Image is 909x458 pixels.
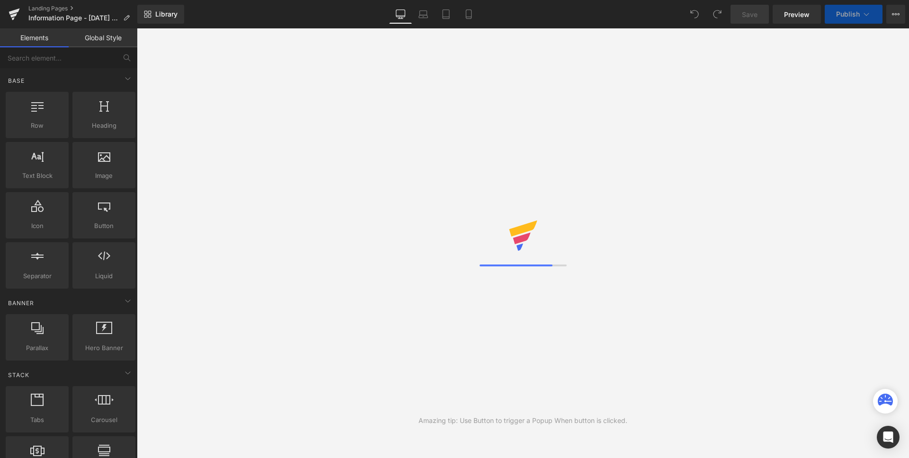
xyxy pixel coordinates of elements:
button: Undo [685,5,704,24]
span: Base [7,76,26,85]
a: Tablet [435,5,457,24]
span: Tabs [9,415,66,425]
span: Parallax [9,343,66,353]
a: Preview [773,5,821,24]
a: Landing Pages [28,5,137,12]
button: More [886,5,905,24]
span: Separator [9,271,66,281]
span: Banner [7,299,35,308]
span: Icon [9,221,66,231]
span: Hero Banner [75,343,133,353]
span: Publish [836,10,860,18]
span: Row [9,121,66,131]
span: Information Page - [DATE] 15:36:23 [28,14,119,22]
a: Global Style [69,28,137,47]
a: New Library [137,5,184,24]
span: Text Block [9,171,66,181]
span: Liquid [75,271,133,281]
span: Save [742,9,757,19]
div: Amazing tip: Use Button to trigger a Popup When button is clicked. [419,415,627,426]
span: Stack [7,370,30,379]
span: Heading [75,121,133,131]
button: Redo [708,5,727,24]
button: Publish [825,5,882,24]
div: Open Intercom Messenger [877,426,900,449]
span: Carousel [75,415,133,425]
span: Image [75,171,133,181]
span: Button [75,221,133,231]
a: Mobile [457,5,480,24]
span: Preview [784,9,810,19]
a: Laptop [412,5,435,24]
span: Library [155,10,178,18]
a: Desktop [389,5,412,24]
